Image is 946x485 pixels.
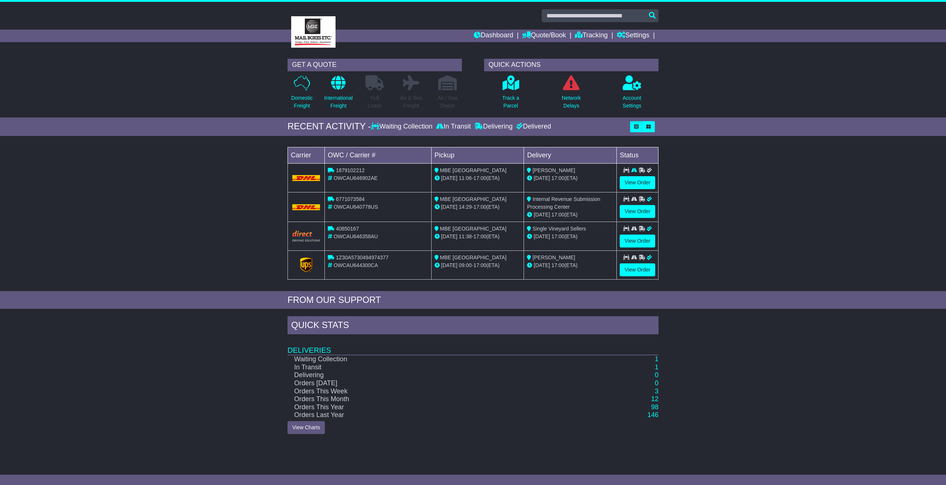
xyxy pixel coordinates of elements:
span: [DATE] [441,262,457,268]
div: (ETA) [527,174,613,182]
td: Orders This Year [287,403,575,411]
a: View Order [620,263,655,276]
div: Quick Stats [287,316,659,336]
div: - (ETA) [435,262,521,269]
a: 146 [647,411,659,419]
a: View Order [620,235,655,247]
a: Track aParcel [502,75,520,114]
span: OWCAU646902AE [334,175,378,181]
span: [DATE] [441,175,457,181]
div: In Transit [434,123,473,131]
a: 12 [651,395,659,403]
div: Delivering [473,123,514,131]
span: [DATE] [534,212,550,218]
div: Waiting Collection [371,123,434,131]
td: OWC / Carrier # [325,147,432,163]
span: MBE [GEOGRAPHIC_DATA] [440,196,507,202]
a: 3 [655,387,659,395]
p: Network Delays [562,94,581,110]
span: [DATE] [441,204,457,210]
td: Orders This Week [287,387,575,396]
div: GET A QUOTE [287,59,462,71]
span: 17:00 [473,262,486,268]
div: QUICK ACTIONS [484,59,659,71]
div: (ETA) [527,233,613,240]
a: 0 [655,371,659,379]
span: [PERSON_NAME] [532,167,575,173]
img: Direct.png [292,230,320,242]
div: FROM OUR SUPPORT [287,295,659,305]
td: Waiting Collection [287,355,575,363]
p: Full Loads [365,94,384,110]
a: NetworkDelays [561,75,581,114]
div: - (ETA) [435,233,521,240]
span: 17:00 [551,175,564,181]
td: Carrier [288,147,325,163]
p: International Freight [324,94,353,110]
img: DHL.png [292,175,320,181]
td: Orders This Month [287,395,575,403]
a: View Order [620,176,655,189]
a: Dashboard [474,30,513,42]
span: OWCAU644300CA [334,262,378,268]
span: 17:00 [473,233,486,239]
a: 0 [655,379,659,387]
a: 1 [655,363,659,371]
a: View Charts [287,421,325,434]
span: 11:06 [459,175,472,181]
div: - (ETA) [435,203,521,211]
a: Quote/Book [522,30,566,42]
div: Delivered [514,123,551,131]
td: In Transit [287,363,575,372]
span: [DATE] [534,233,550,239]
span: 14:29 [459,204,472,210]
a: AccountSettings [622,75,642,114]
p: Account Settings [623,94,642,110]
span: [DATE] [534,262,550,268]
div: (ETA) [527,262,613,269]
a: 1 [655,355,659,363]
a: InternationalFreight [324,75,353,114]
span: [DATE] [534,175,550,181]
span: 6771073584 [336,196,365,202]
span: 40850167 [336,226,359,232]
img: DHL.png [292,204,320,210]
span: MBE [GEOGRAPHIC_DATA] [440,255,507,260]
td: Delivering [287,371,575,379]
td: Pickup [431,147,524,163]
span: OWCAU646358AU [334,233,378,239]
span: OWCAU640778US [334,204,378,210]
span: 17:00 [551,233,564,239]
span: Single Vineyard Sellers [532,226,586,232]
p: Domestic Freight [291,94,313,110]
span: [DATE] [441,233,457,239]
td: Delivery [524,147,617,163]
img: GetCarrierServiceLogo [300,257,313,272]
a: DomesticFreight [291,75,313,114]
span: [PERSON_NAME] [532,255,575,260]
p: Air / Sea Depot [438,94,457,110]
span: 1Z30A5730494974377 [336,255,388,260]
a: Tracking [575,30,608,42]
span: Internal Revenue Submission Processing Center [527,196,600,210]
td: Deliveries [287,336,659,355]
span: 1879102212 [336,167,365,173]
span: MBE [GEOGRAPHIC_DATA] [440,226,507,232]
span: 17:00 [551,212,564,218]
a: View Order [620,205,655,218]
p: Air & Sea Freight [400,94,422,110]
span: MBE [GEOGRAPHIC_DATA] [440,167,507,173]
td: Status [617,147,659,163]
span: 17:00 [473,175,486,181]
span: 17:00 [551,262,564,268]
a: Settings [617,30,649,42]
div: (ETA) [527,211,613,219]
div: RECENT ACTIVITY - [287,121,371,132]
td: Orders [DATE] [287,379,575,387]
p: Track a Parcel [502,94,519,110]
span: 11:38 [459,233,472,239]
span: 17:00 [473,204,486,210]
a: 98 [651,403,659,411]
span: 09:00 [459,262,472,268]
td: Orders Last Year [287,411,575,419]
